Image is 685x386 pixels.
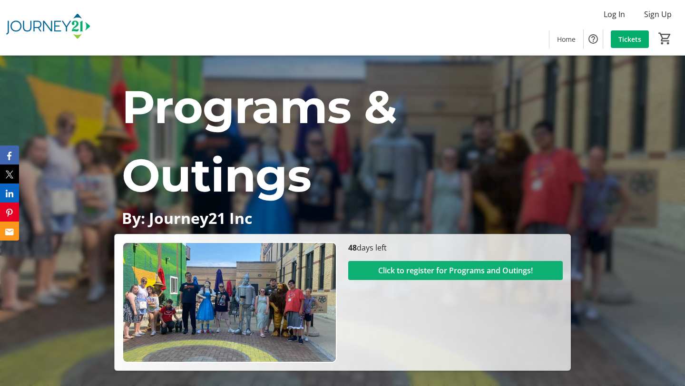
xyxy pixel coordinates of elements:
[596,7,633,22] button: Log In
[122,242,337,363] img: Campaign CTA Media Photo
[549,30,583,48] a: Home
[636,7,679,22] button: Sign Up
[557,34,576,44] span: Home
[348,261,563,280] button: Click to register for Programs and Outings!
[378,265,533,276] span: Click to register for Programs and Outings!
[122,79,397,203] span: Programs & Outings
[656,30,674,47] button: Cart
[604,9,625,20] span: Log In
[644,9,672,20] span: Sign Up
[611,30,649,48] a: Tickets
[348,242,357,253] span: 48
[6,4,90,51] img: Journey21's Logo
[618,34,641,44] span: Tickets
[584,29,603,48] button: Help
[348,242,563,253] p: days left
[122,210,563,226] p: By: Journey21 Inc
